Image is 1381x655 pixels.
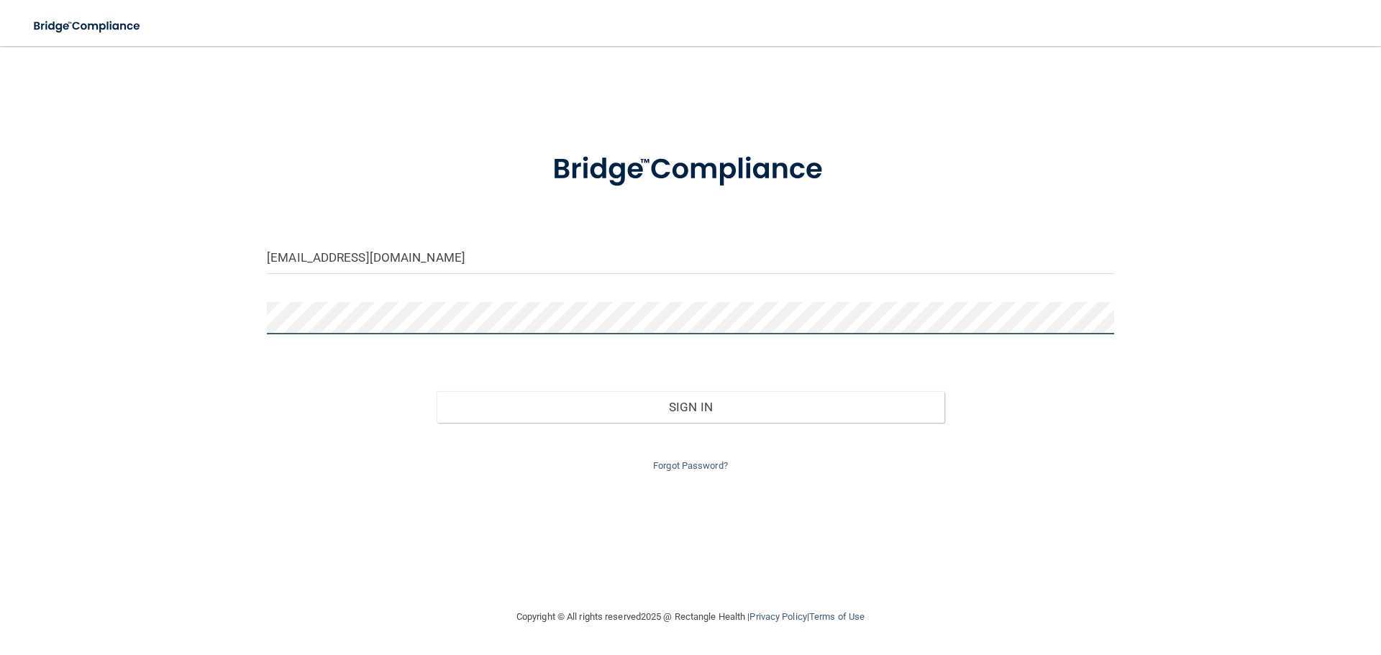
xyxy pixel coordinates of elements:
[523,132,858,207] img: bridge_compliance_login_screen.278c3ca4.svg
[428,594,953,640] div: Copyright © All rights reserved 2025 @ Rectangle Health | |
[749,611,806,622] a: Privacy Policy
[1132,553,1364,610] iframe: Drift Widget Chat Controller
[22,12,154,41] img: bridge_compliance_login_screen.278c3ca4.svg
[809,611,865,622] a: Terms of Use
[653,460,728,471] a: Forgot Password?
[437,391,945,423] button: Sign In
[267,242,1114,274] input: Email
